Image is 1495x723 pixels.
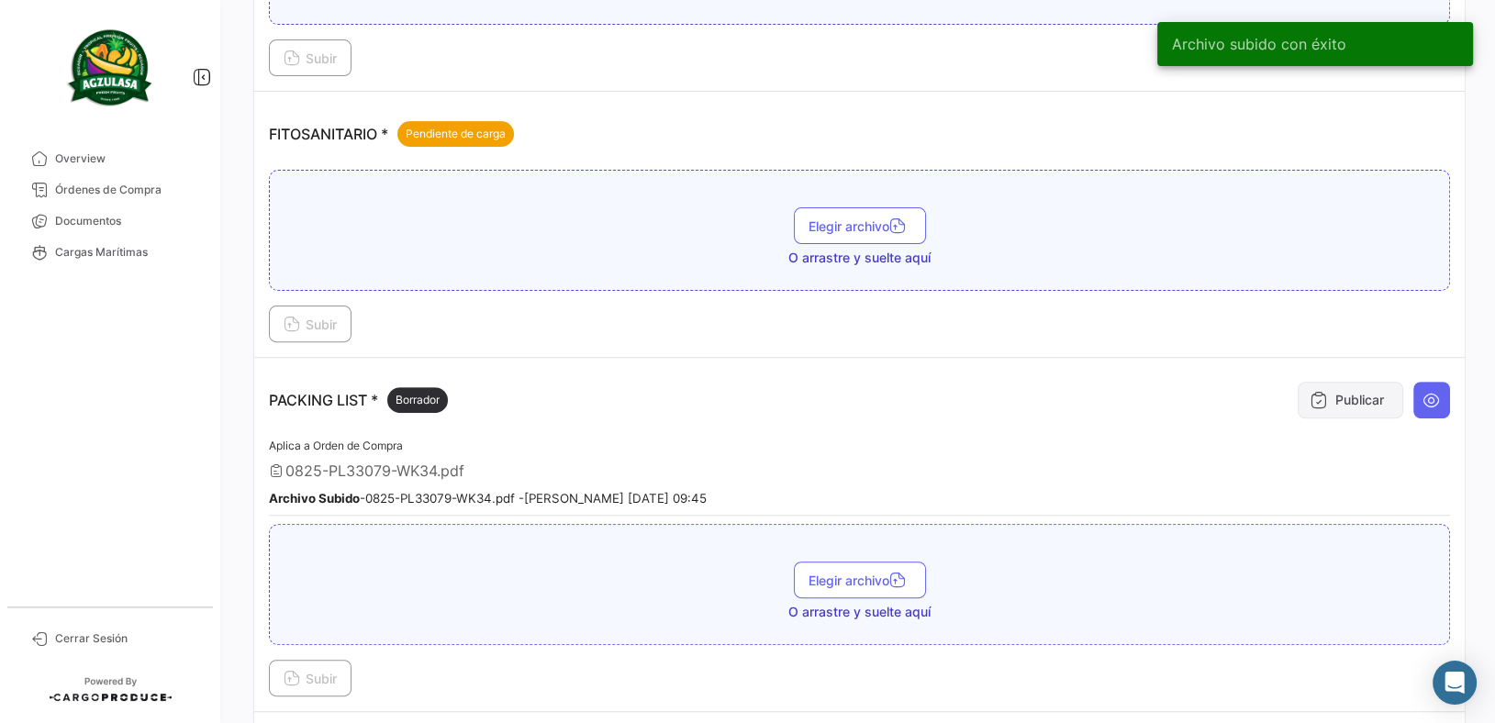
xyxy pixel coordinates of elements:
button: Subir [269,306,351,342]
button: Elegir archivo [794,562,926,598]
span: Overview [55,150,198,167]
span: Elegir archivo [809,573,911,588]
div: Abrir Intercom Messenger [1433,661,1477,705]
button: Subir [269,39,351,76]
span: Aplica a Orden de Compra [269,439,403,452]
a: Órdenes de Compra [15,174,206,206]
span: Elegir archivo [809,218,911,234]
img: agzulasa-logo.png [64,22,156,114]
span: O arrastre y suelte aquí [788,603,931,621]
p: PACKING LIST * [269,387,448,413]
span: Órdenes de Compra [55,182,198,198]
button: Elegir archivo [794,207,926,244]
a: Documentos [15,206,206,237]
span: Subir [284,317,337,332]
a: Cargas Marítimas [15,237,206,268]
b: Archivo Subido [269,491,360,506]
p: FITOSANITARIO * [269,121,514,147]
span: 0825-PL33079-WK34.pdf [285,462,464,480]
span: Documentos [55,213,198,229]
button: Subir [269,660,351,696]
span: Borrador [396,392,440,408]
span: Subir [284,50,337,66]
a: Overview [15,143,206,174]
span: Pendiente de carga [406,126,506,142]
span: Cargas Marítimas [55,244,198,261]
small: - 0825-PL33079-WK34.pdf - [PERSON_NAME] [DATE] 09:45 [269,491,707,506]
span: Subir [284,671,337,686]
span: Cerrar Sesión [55,630,198,647]
span: O arrastre y suelte aquí [788,249,931,267]
span: Archivo subido con éxito [1172,35,1346,53]
button: Publicar [1298,382,1403,418]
